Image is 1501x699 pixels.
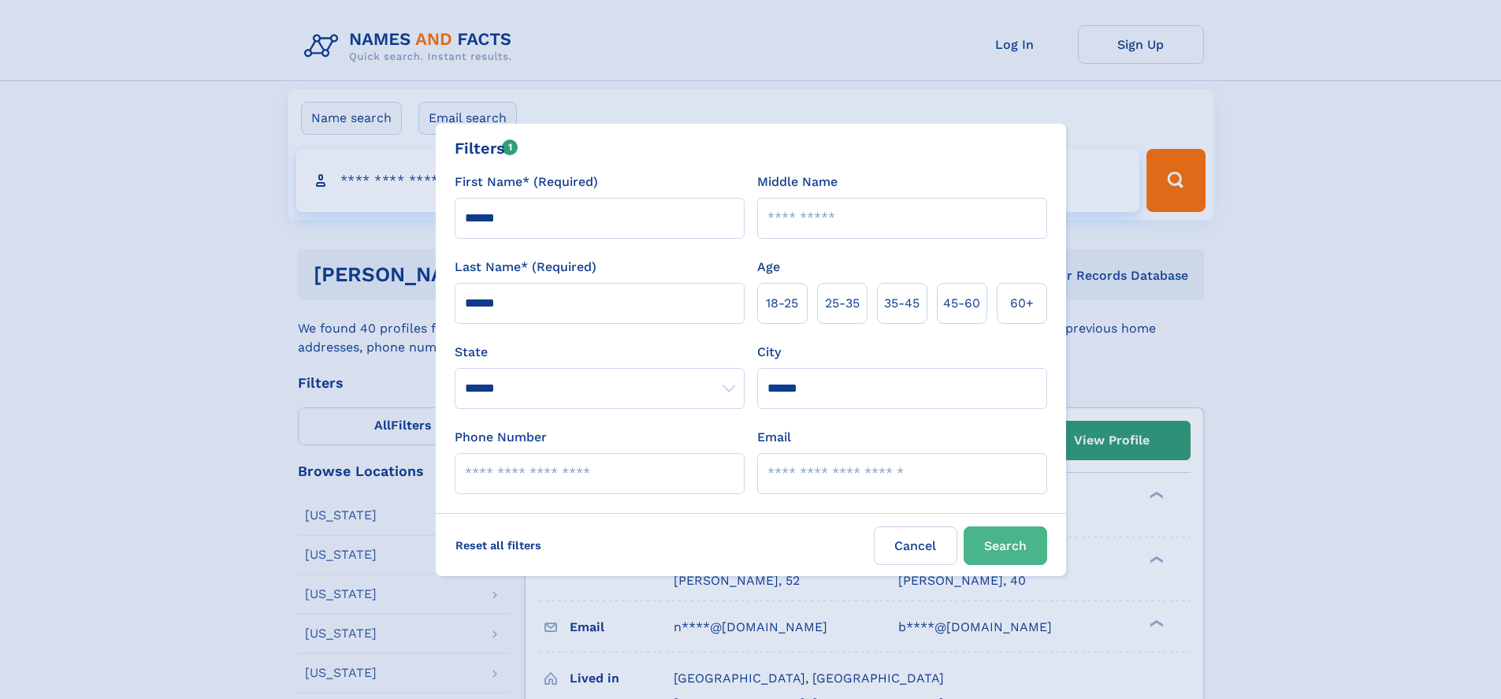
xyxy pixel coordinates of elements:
[455,258,596,277] label: Last Name* (Required)
[757,173,838,191] label: Middle Name
[943,294,980,313] span: 45‑60
[874,526,957,565] label: Cancel
[757,343,781,362] label: City
[766,294,798,313] span: 18‑25
[455,136,518,160] div: Filters
[445,526,552,564] label: Reset all filters
[825,294,860,313] span: 25‑35
[757,428,791,447] label: Email
[455,343,745,362] label: State
[455,428,547,447] label: Phone Number
[757,258,780,277] label: Age
[884,294,920,313] span: 35‑45
[964,526,1047,565] button: Search
[1010,294,1034,313] span: 60+
[455,173,598,191] label: First Name* (Required)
